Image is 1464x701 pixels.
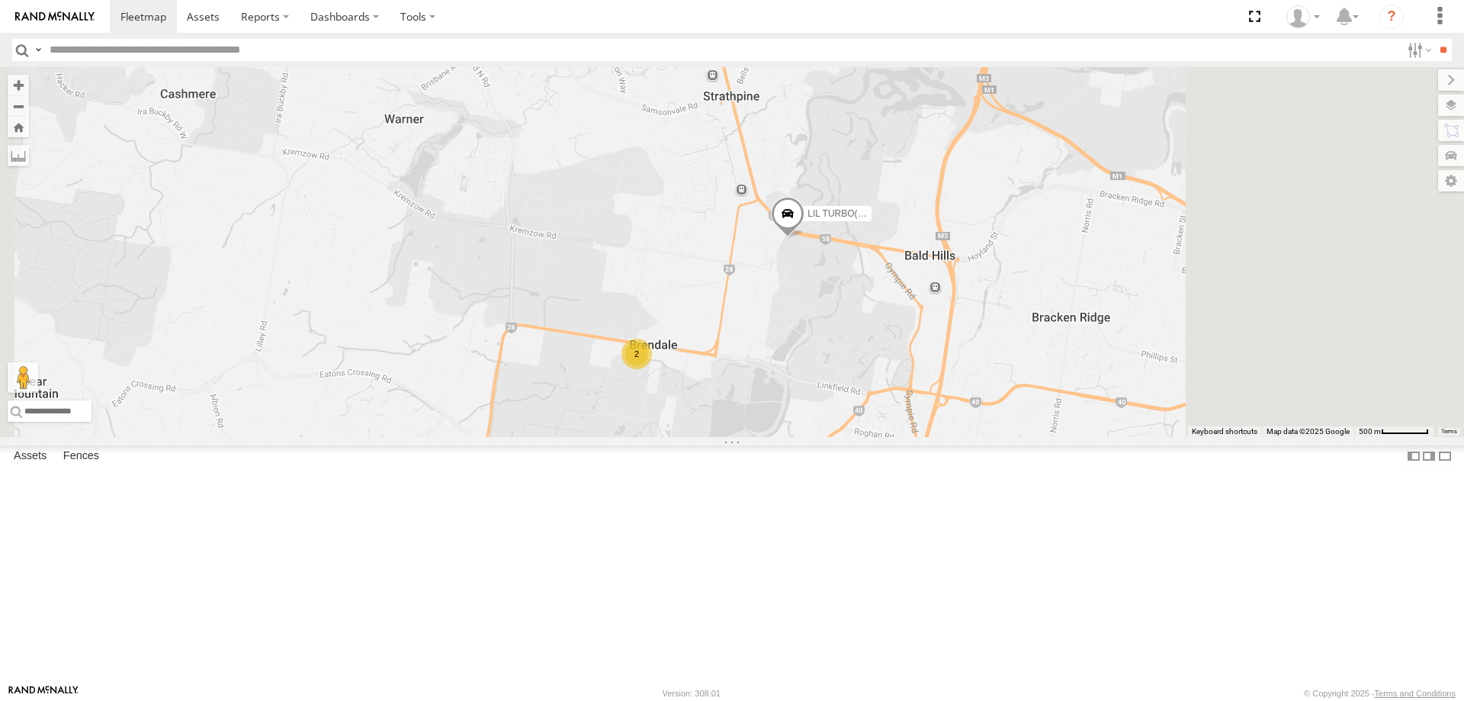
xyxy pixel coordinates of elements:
[1379,5,1404,29] i: ?
[32,39,44,61] label: Search Query
[6,445,54,467] label: Assets
[8,145,29,166] label: Measure
[8,686,79,701] a: Visit our Website
[1192,426,1257,437] button: Keyboard shortcuts
[1437,445,1453,468] label: Hide Summary Table
[1304,689,1456,698] div: © Copyright 2025 -
[8,75,29,95] button: Zoom in
[621,339,652,369] div: 2
[1359,427,1381,436] span: 500 m
[663,689,721,698] div: Version: 308.01
[8,362,38,393] button: Drag Pegman onto the map to open Street View
[1441,429,1457,435] a: Terms (opens in new tab)
[8,95,29,117] button: Zoom out
[1375,689,1456,698] a: Terms and Conditions
[1267,427,1350,436] span: Map data ©2025 Google
[1354,426,1433,437] button: Map scale: 500 m per 59 pixels
[1281,5,1325,28] div: Laura Van Bruggen
[15,11,95,22] img: rand-logo.svg
[1438,170,1464,191] label: Map Settings
[1401,39,1434,61] label: Search Filter Options
[1406,445,1421,468] label: Dock Summary Table to the Left
[807,208,924,219] span: LIL TURBO(SMALL TRUCK)
[56,445,107,467] label: Fences
[1421,445,1437,468] label: Dock Summary Table to the Right
[8,117,29,137] button: Zoom Home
